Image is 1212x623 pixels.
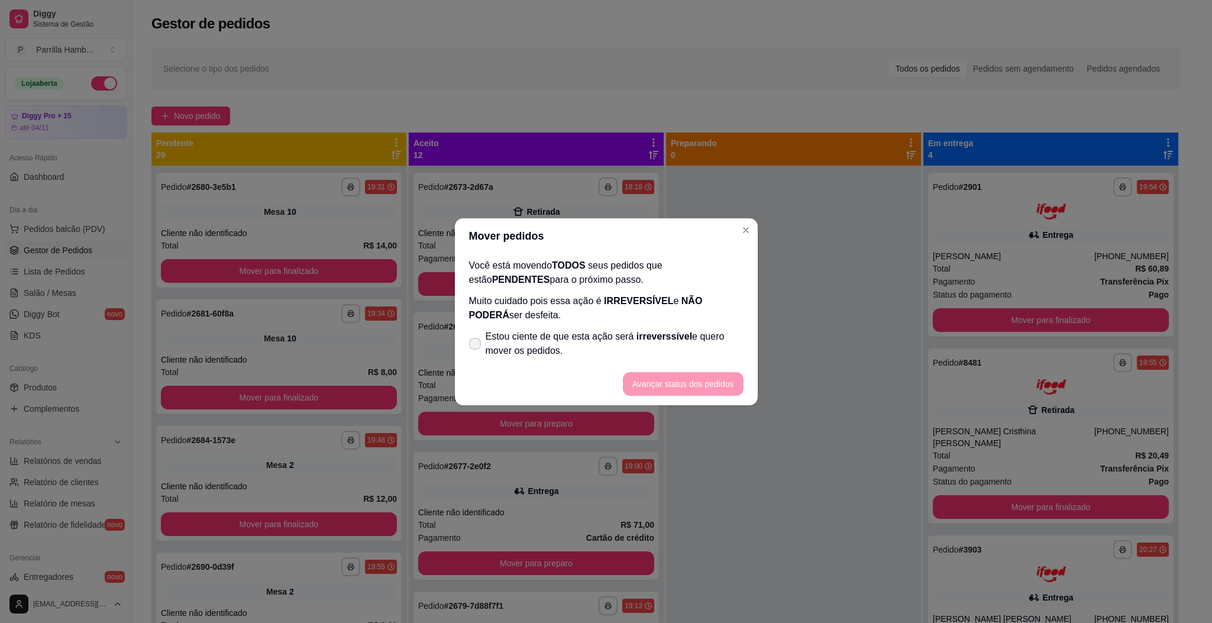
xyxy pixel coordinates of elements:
button: Close [736,221,755,240]
p: Muito cuidado pois essa ação é e ser desfeita. [469,294,744,322]
span: TODOS [552,260,586,270]
span: IRREVERSÍVEL [604,296,673,306]
header: Mover pedidos [455,218,758,254]
span: PENDENTES [492,275,550,285]
span: Estou ciente de que esta ação será e quero mover os pedidos. [486,330,744,358]
p: Você está movendo seus pedidos que estão para o próximo passo. [469,259,744,287]
span: irreverssível [636,331,692,341]
span: NÃO PODERÁ [469,296,703,320]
